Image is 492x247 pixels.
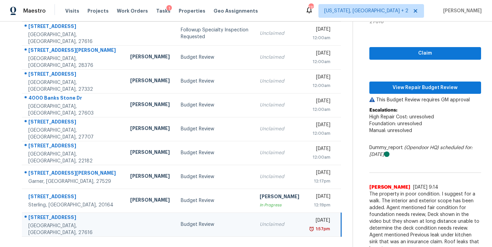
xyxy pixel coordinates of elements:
div: [PERSON_NAME] [130,197,170,205]
span: Tasks [156,9,170,13]
div: [STREET_ADDRESS] [28,193,119,202]
div: 12:00am [310,82,330,89]
button: Claim [369,47,481,60]
div: [DATE] [310,74,330,82]
span: High Repair Cost: unresolved [369,115,434,119]
div: Unclaimed [260,102,299,108]
span: Foundation: unresolved [369,121,422,126]
span: Visits [65,8,79,14]
div: [DATE] [310,169,330,178]
div: 12:19pm [310,202,330,208]
div: [PERSON_NAME] [130,173,170,181]
div: Unclaimed [260,30,299,37]
div: Unclaimed [260,173,299,180]
p: This Budget Review requires GM approval [369,97,481,103]
b: Escalations: [369,108,397,113]
div: 12:17pm [310,178,330,185]
span: Manual: unresolved [369,128,412,133]
div: Sterling, [GEOGRAPHIC_DATA], 20164 [28,202,119,208]
div: 12:00am [310,58,330,65]
div: [STREET_ADDRESS] [28,23,119,31]
span: Work Orders [117,8,148,14]
div: 12:00am [310,154,330,161]
div: Garner, [GEOGRAPHIC_DATA], 27529 [28,178,119,185]
div: [STREET_ADDRESS][PERSON_NAME] [28,47,119,55]
div: Budget Review [181,54,249,61]
div: Dummy_report [369,144,481,158]
div: Budget Review [181,126,249,132]
span: [PERSON_NAME] [369,184,410,191]
div: Unclaimed [260,221,299,228]
div: 1 [166,5,172,12]
div: [STREET_ADDRESS][PERSON_NAME] [28,170,119,178]
i: (Opendoor HQ) [404,145,439,150]
div: [GEOGRAPHIC_DATA], [GEOGRAPHIC_DATA], 27616 [28,222,119,236]
div: [DATE] [310,193,330,202]
div: [DATE] [310,121,330,130]
div: Budget Review [181,173,249,180]
div: Budget Review [181,78,249,85]
span: Properties [179,8,205,14]
div: [DATE] [310,50,330,58]
div: 12:00am [310,130,330,137]
div: [GEOGRAPHIC_DATA], [GEOGRAPHIC_DATA], 28376 [28,55,119,69]
div: Budget Review [181,149,249,156]
div: Budget Review [181,102,249,108]
i: scheduled for: [DATE] [369,145,473,157]
div: [PERSON_NAME] [130,77,170,86]
div: [PERSON_NAME] [130,101,170,110]
div: [STREET_ADDRESS] [28,142,119,151]
div: [GEOGRAPHIC_DATA], [GEOGRAPHIC_DATA], 27707 [28,127,119,141]
div: 12:00am [310,106,330,113]
div: [DATE] [310,98,330,106]
div: [PERSON_NAME] [130,149,170,157]
div: [GEOGRAPHIC_DATA], [GEOGRAPHIC_DATA], 22182 [28,151,119,164]
img: Overdue Alarm Icon [309,226,314,232]
span: Geo Assignments [214,8,258,14]
span: Claim [375,49,476,58]
span: [DATE] 9:14 [413,185,438,190]
div: 4000 Banks Stone Dr [28,95,119,103]
span: Projects [87,8,109,14]
div: 110 [309,4,313,11]
div: [DATE] [310,26,330,34]
div: [GEOGRAPHIC_DATA], [GEOGRAPHIC_DATA], 27603 [28,103,119,117]
div: [PERSON_NAME] [130,125,170,133]
div: [GEOGRAPHIC_DATA], [GEOGRAPHIC_DATA], 27616 [28,31,119,45]
span: [US_STATE], [GEOGRAPHIC_DATA] + 2 [324,8,408,14]
button: View Repair Budget Review [369,82,481,94]
div: Budget Review [181,197,249,204]
div: Followup Specialty Inspection Requested [181,27,249,40]
div: Budget Review [181,221,249,228]
div: Unclaimed [260,149,299,156]
div: Unclaimed [260,78,299,85]
span: View Repair Budget Review [375,84,476,92]
div: [STREET_ADDRESS] [28,214,119,222]
div: In Progress [260,202,299,208]
div: Unclaimed [260,54,299,61]
div: 1:57pm [314,226,330,232]
div: [GEOGRAPHIC_DATA], [GEOGRAPHIC_DATA], 27332 [28,79,119,93]
span: [PERSON_NAME] [440,8,482,14]
div: [DATE] [310,217,330,226]
div: [PERSON_NAME] [260,193,299,202]
div: [DATE] [310,145,330,154]
div: [STREET_ADDRESS] [28,118,119,127]
div: 12:00am [310,34,330,41]
span: Maestro [23,8,46,14]
div: Unclaimed [260,126,299,132]
div: [PERSON_NAME] [130,53,170,62]
div: [STREET_ADDRESS] [28,71,119,79]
